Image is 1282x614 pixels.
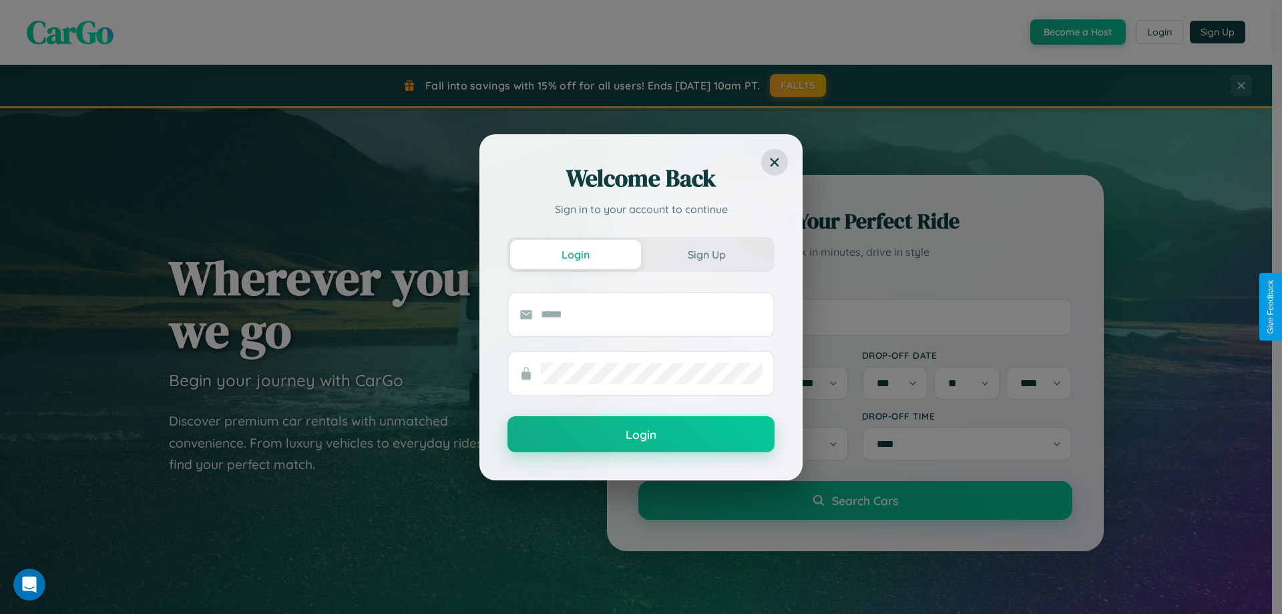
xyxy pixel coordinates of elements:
[1266,280,1275,334] div: Give Feedback
[507,201,775,217] p: Sign in to your account to continue
[510,240,641,269] button: Login
[13,569,45,601] iframe: Intercom live chat
[507,416,775,452] button: Login
[641,240,772,269] button: Sign Up
[507,162,775,194] h2: Welcome Back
